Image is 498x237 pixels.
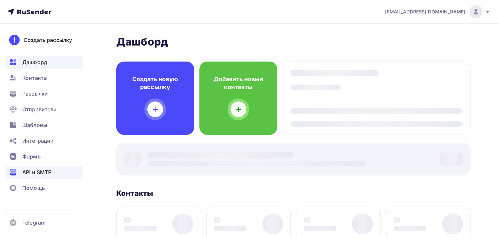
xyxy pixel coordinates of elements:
a: Шаблоны [5,119,83,132]
span: Отправители [22,105,57,113]
h4: Добавить новые контакты [210,75,267,91]
a: Рассылки [5,87,83,100]
h3: Контакты [116,189,153,198]
span: API и SMTP [22,168,51,176]
a: Отправители [5,103,83,116]
span: Telegram [22,219,46,227]
span: Интеграции [22,137,54,145]
span: Шаблоны [22,121,47,129]
span: Формы [22,153,42,160]
span: Дашборд [22,58,47,66]
span: [EMAIL_ADDRESS][DOMAIN_NAME] [385,9,465,15]
h2: Дашборд [116,35,470,48]
a: [EMAIL_ADDRESS][DOMAIN_NAME] [385,5,490,18]
a: Контакты [5,71,83,84]
span: Рассылки [22,90,48,98]
div: Создать рассылку [24,36,72,44]
h4: Создать новую рассылку [127,75,184,91]
a: Дашборд [5,56,83,69]
a: Формы [5,150,83,163]
span: Контакты [22,74,47,82]
span: Помощь [22,184,45,192]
